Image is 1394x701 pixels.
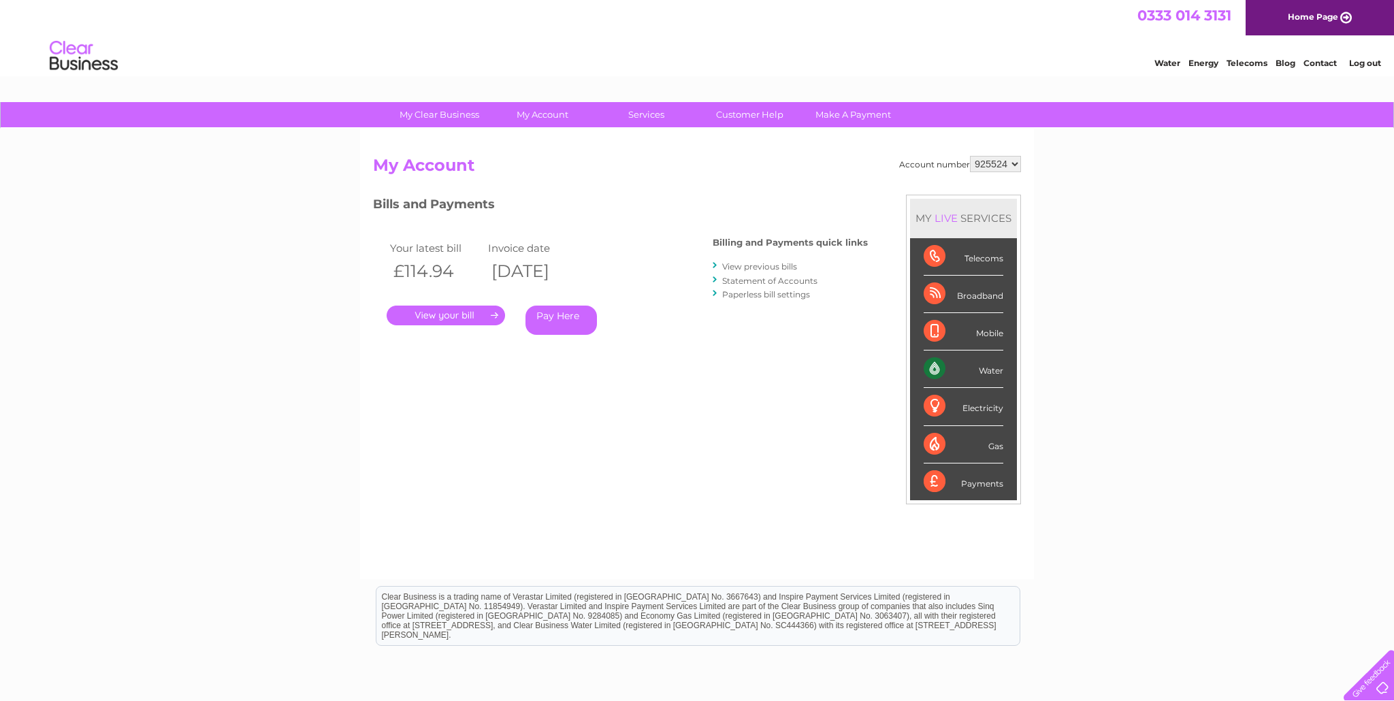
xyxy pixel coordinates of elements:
[383,102,496,127] a: My Clear Business
[722,276,817,286] a: Statement of Accounts
[932,212,960,225] div: LIVE
[376,7,1020,66] div: Clear Business is a trading name of Verastar Limited (registered in [GEOGRAPHIC_DATA] No. 3667643...
[1276,58,1295,68] a: Blog
[910,199,1017,238] div: MY SERVICES
[49,35,118,77] img: logo.png
[373,195,868,218] h3: Bills and Payments
[924,350,1003,388] div: Water
[722,261,797,272] a: View previous bills
[924,238,1003,276] div: Telecoms
[485,257,583,285] th: [DATE]
[1303,58,1337,68] a: Contact
[1227,58,1267,68] a: Telecoms
[387,306,505,325] a: .
[797,102,909,127] a: Make A Payment
[1188,58,1218,68] a: Energy
[485,239,583,257] td: Invoice date
[1154,58,1180,68] a: Water
[899,156,1021,172] div: Account number
[924,463,1003,500] div: Payments
[525,306,597,335] a: Pay Here
[387,239,485,257] td: Your latest bill
[1349,58,1381,68] a: Log out
[1137,7,1231,24] a: 0333 014 3131
[694,102,806,127] a: Customer Help
[924,276,1003,313] div: Broadband
[487,102,599,127] a: My Account
[590,102,702,127] a: Services
[387,257,485,285] th: £114.94
[924,313,1003,350] div: Mobile
[924,388,1003,425] div: Electricity
[924,426,1003,463] div: Gas
[722,289,810,299] a: Paperless bill settings
[373,156,1021,182] h2: My Account
[713,238,868,248] h4: Billing and Payments quick links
